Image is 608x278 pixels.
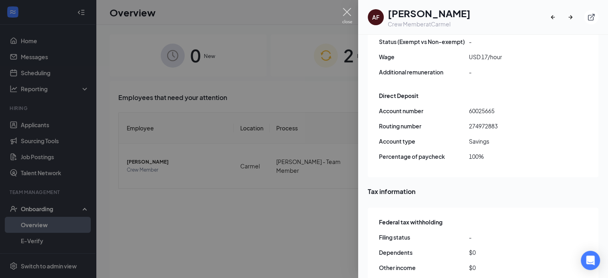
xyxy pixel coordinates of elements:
span: Savings [469,137,559,146]
span: - [469,37,559,46]
span: Wage [379,52,469,61]
svg: ArrowRight [566,13,574,21]
div: Crew Member at Carmel [388,20,470,28]
span: Additional remuneration [379,68,469,76]
h1: [PERSON_NAME] [388,6,470,20]
button: ArrowLeftNew [549,10,563,24]
button: ArrowRight [566,10,581,24]
span: Routing number [379,122,469,130]
span: Direct Deposit [379,91,419,100]
span: Filing status [379,233,469,242]
span: USD 17/hour [469,52,559,61]
span: Federal tax withholding [379,218,443,226]
button: ExternalLink [584,10,598,24]
span: - [469,233,559,242]
svg: ExternalLink [587,13,595,21]
span: Other income [379,263,469,272]
span: $0 [469,248,559,257]
span: Tax information [368,186,598,196]
span: Percentage of paycheck [379,152,469,161]
span: - [469,68,559,76]
span: Dependents [379,248,469,257]
span: Account number [379,106,469,115]
span: Account type [379,137,469,146]
span: 274972883 [469,122,559,130]
span: 100% [469,152,559,161]
span: $0 [469,263,559,272]
svg: ArrowLeftNew [549,13,557,21]
span: Status (Exempt vs Non-exempt) [379,37,469,46]
div: AF [372,13,379,21]
span: 60025665 [469,106,559,115]
div: Open Intercom Messenger [581,251,600,270]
